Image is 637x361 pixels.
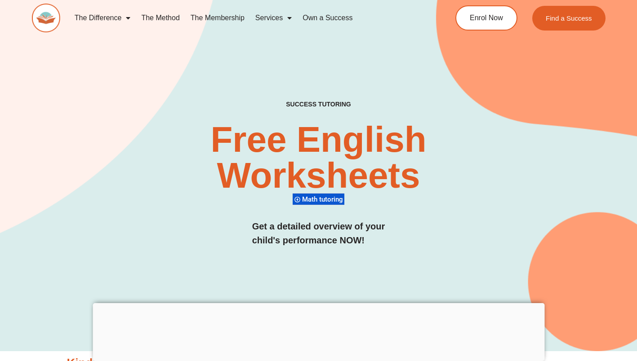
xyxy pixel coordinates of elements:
[532,6,606,31] a: Find a Success
[185,8,250,28] a: The Membership
[455,5,517,31] a: Enrol Now
[252,220,385,247] h3: Get a detailed overview of your child's performance NOW!
[293,193,344,205] div: Math tutoring
[302,195,346,203] span: Math tutoring
[250,8,297,28] a: Services
[470,14,503,22] span: Enrol Now
[546,15,592,22] span: Find a Success
[136,8,185,28] a: The Method
[93,303,544,359] iframe: Advertisement
[69,8,423,28] nav: Menu
[234,101,404,108] h4: SUCCESS TUTORING​
[129,122,508,194] h2: Free English Worksheets​
[69,8,136,28] a: The Difference
[297,8,358,28] a: Own a Success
